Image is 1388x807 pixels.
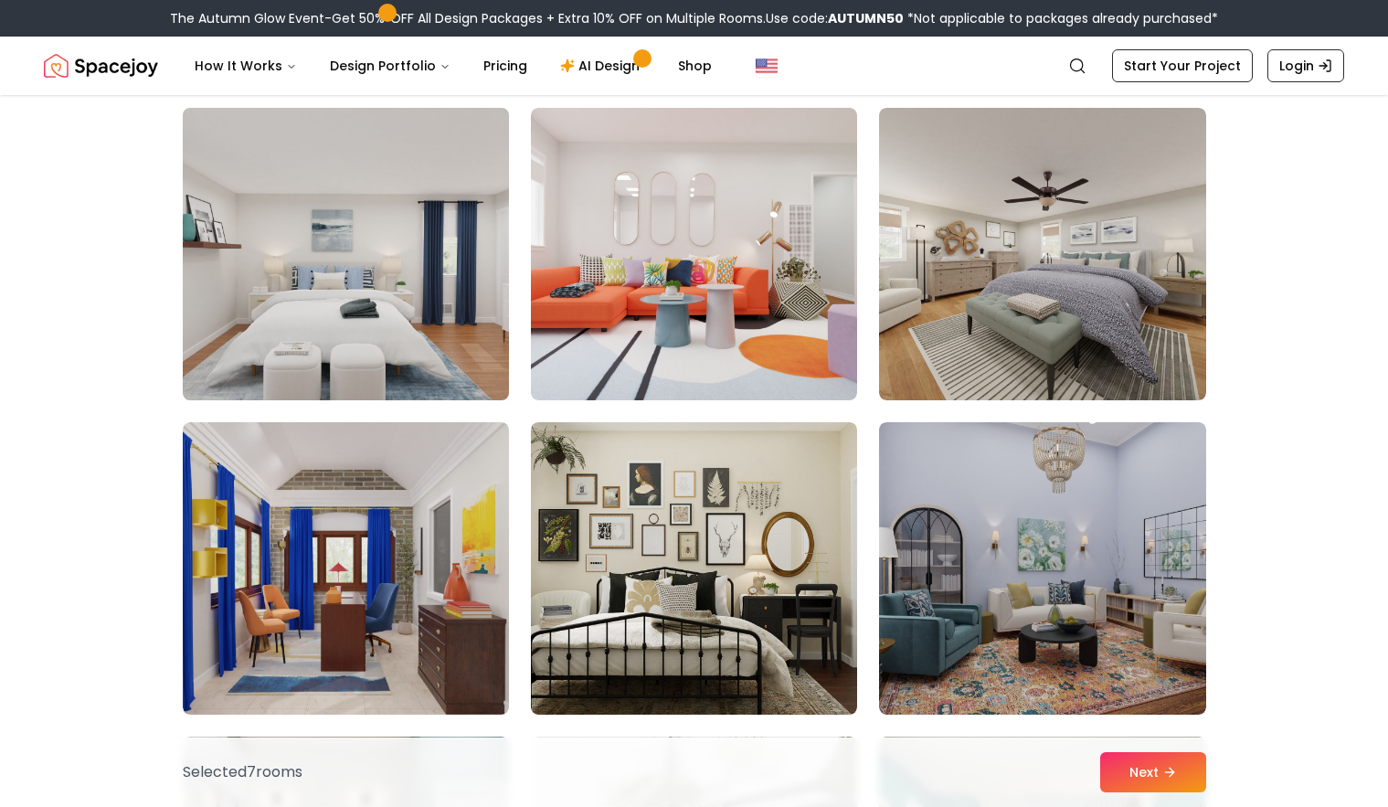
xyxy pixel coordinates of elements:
b: AUTUMN50 [828,9,904,27]
nav: Global [44,37,1344,95]
span: *Not applicable to packages already purchased* [904,9,1218,27]
span: Use code: [766,9,904,27]
a: Spacejoy [44,48,158,84]
a: Login [1267,49,1344,82]
img: Room room-31 [183,422,509,715]
img: Spacejoy Logo [44,48,158,84]
img: Room room-28 [175,101,517,408]
img: Room room-30 [879,108,1205,400]
a: AI Design [546,48,660,84]
button: How It Works [180,48,312,84]
button: Design Portfolio [315,48,465,84]
button: Next [1100,752,1206,792]
div: The Autumn Glow Event-Get 50% OFF All Design Packages + Extra 10% OFF on Multiple Rooms. [170,9,1218,27]
a: Pricing [469,48,542,84]
img: Room room-32 [531,422,857,715]
a: Shop [663,48,726,84]
img: United States [756,55,778,77]
p: Selected 7 room s [183,761,302,783]
img: Room room-33 [879,422,1205,715]
img: Room room-29 [531,108,857,400]
nav: Main [180,48,726,84]
a: Start Your Project [1112,49,1253,82]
